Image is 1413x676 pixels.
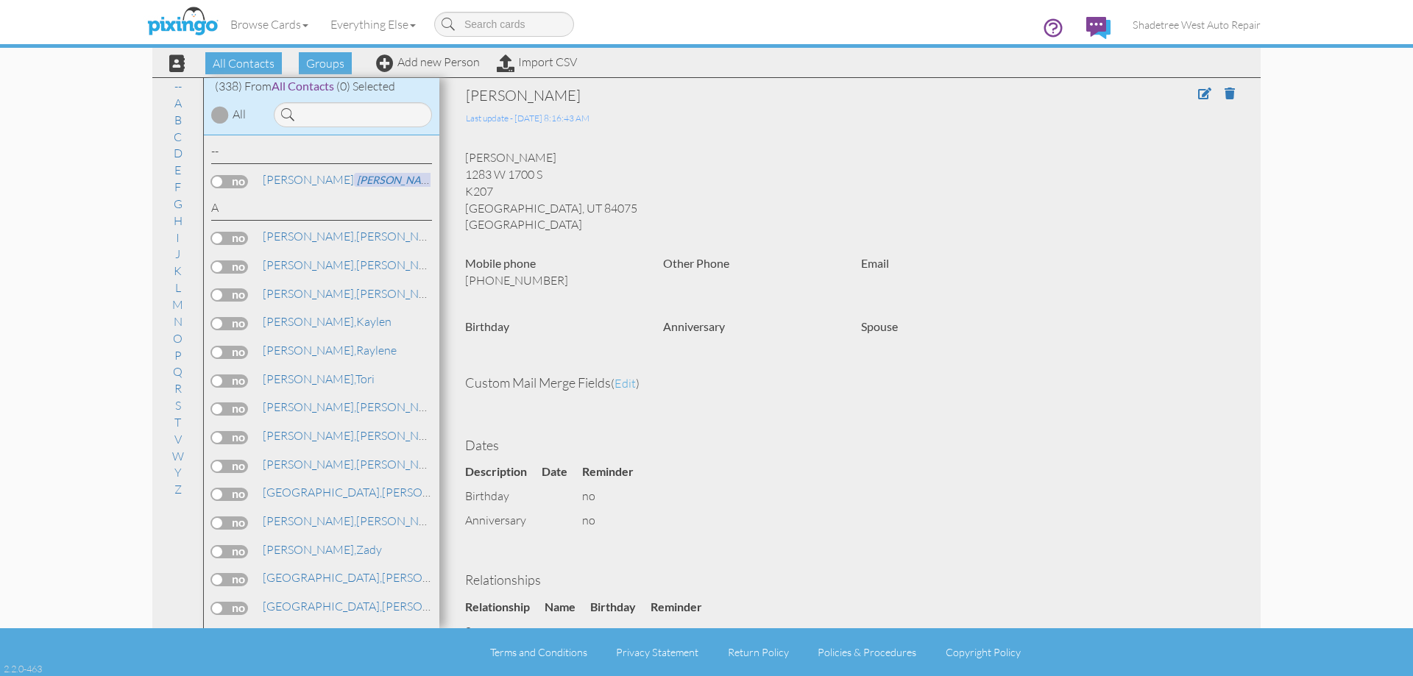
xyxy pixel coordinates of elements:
[261,341,398,359] a: Raylene
[582,460,648,484] th: Reminder
[166,128,189,146] a: C
[263,627,356,642] span: [PERSON_NAME],
[261,455,449,473] a: [PERSON_NAME]
[545,595,590,619] th: Name
[336,79,395,93] span: (0) Selected
[354,173,470,187] span: [PERSON_NAME] Big O
[261,569,475,586] a: [PERSON_NAME]
[263,570,382,585] span: [GEOGRAPHIC_DATA],
[497,54,577,69] a: Import CSV
[261,285,449,302] a: [PERSON_NAME]
[861,319,898,333] strong: Spouse
[454,149,1246,233] div: [PERSON_NAME] 1283 W 1700 S K207 [GEOGRAPHIC_DATA], UT 84075 [GEOGRAPHIC_DATA]
[611,376,640,391] span: ( )
[168,245,188,263] a: J
[465,376,1235,391] h4: Custom Mail Merge Fields
[465,595,545,619] th: Relationship
[263,428,356,443] span: [PERSON_NAME],
[651,619,717,644] td: no
[465,438,1235,453] h4: Dates
[169,229,187,246] a: I
[582,484,648,508] td: no
[263,485,382,499] span: [GEOGRAPHIC_DATA],
[166,363,190,380] a: Q
[263,399,356,414] span: [PERSON_NAME],
[166,262,189,280] a: K
[818,646,916,658] a: Policies & Procedures
[663,319,725,333] strong: Anniversary
[272,79,334,93] span: All Contacts
[261,597,475,615] a: [PERSON_NAME]
[465,460,542,484] th: Description
[319,6,427,43] a: Everything Else
[167,463,189,481] a: Y
[211,143,432,164] div: --
[204,78,439,95] div: (338) From
[166,195,190,213] a: G
[167,178,188,196] a: F
[465,573,1235,588] h4: Relationships
[167,346,189,364] a: P
[144,4,222,40] img: pixingo logo
[261,483,475,501] a: [PERSON_NAME]
[261,541,383,558] a: Zady
[299,52,352,74] span: Groups
[261,370,376,388] a: Tori
[168,396,188,414] a: S
[261,313,393,330] a: Kaylen
[167,161,188,179] a: E
[166,212,190,230] a: H
[466,85,1076,106] div: [PERSON_NAME]
[4,662,42,675] div: 2.2.0-463
[263,314,356,329] span: [PERSON_NAME],
[376,54,480,69] a: Add new Person
[167,380,189,397] a: R
[167,413,188,431] a: T
[465,272,641,289] p: [PHONE_NUMBER]
[1412,675,1413,676] iframe: Chat
[165,447,191,465] a: W
[167,430,189,448] a: V
[490,646,587,658] a: Terms and Conditions
[728,646,789,658] a: Return Policy
[261,512,449,530] a: [PERSON_NAME]
[166,330,190,347] a: O
[615,376,636,391] span: edit
[261,227,449,245] a: [PERSON_NAME]
[466,113,589,124] span: Last update - [DATE] 8:16:43 AM
[263,343,356,357] span: [PERSON_NAME],
[166,313,190,330] a: N
[263,286,356,301] span: [PERSON_NAME],
[946,646,1021,658] a: Copyright Policy
[263,513,356,528] span: [PERSON_NAME],
[167,94,189,112] a: A
[1133,18,1261,31] span: Shadetree West Auto Repair
[261,427,565,444] a: [PERSON_NAME] And [PERSON_NAME]
[582,508,648,533] td: no
[263,371,355,386] span: [PERSON_NAME],
[263,229,356,243] span: [PERSON_NAME],
[261,398,449,416] a: [PERSON_NAME]
[263,257,356,272] span: [PERSON_NAME],
[263,542,356,557] span: [PERSON_NAME],
[465,619,545,644] td: spouse
[465,256,536,270] strong: Mobile phone
[861,256,889,270] strong: Email
[465,508,542,533] td: anniversary
[261,256,449,274] a: [PERSON_NAME]
[651,595,717,619] th: Reminder
[219,6,319,43] a: Browse Cards
[1086,17,1111,39] img: comments.svg
[211,199,432,221] div: A
[167,77,189,95] a: --
[205,52,282,74] span: All Contacts
[465,319,509,333] strong: Birthday
[465,484,542,508] td: birthday
[233,106,246,123] div: All
[616,646,698,658] a: Privacy Statement
[263,599,382,613] span: [GEOGRAPHIC_DATA],
[1122,6,1272,43] a: Shadetree West Auto Repair
[434,12,574,37] input: Search cards
[542,460,582,484] th: Date
[168,279,188,296] a: L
